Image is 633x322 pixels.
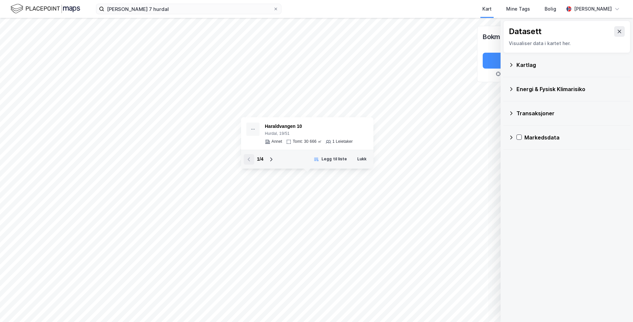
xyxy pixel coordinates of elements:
div: Markedsdata [524,134,625,141]
iframe: Chat Widget [600,290,633,322]
button: Nytt bokmerke [483,53,577,69]
div: Datasett [509,26,542,37]
div: Energi & Fysisk Klimarisiko [516,85,625,93]
div: 1 / 4 [257,155,263,163]
div: [PERSON_NAME] [574,5,612,13]
div: Transaksjoner [516,109,625,117]
div: Visualiser data i kartet her. [509,39,625,47]
div: Mine Tags [506,5,530,13]
div: 1 Leietaker [332,139,353,144]
div: Haraldvangen 10 [265,123,353,131]
button: Lukk [353,154,371,165]
div: Fra din nåværende kartvisning [483,71,577,77]
div: Tomt: 30 666 ㎡ [293,139,322,144]
input: Søk på adresse, matrikkel, gårdeiere, leietakere eller personer [104,4,273,14]
div: Kontrollprogram for chat [600,290,633,322]
div: Kart [482,5,492,13]
div: Hurdal, 19/51 [265,131,353,136]
button: Legg til liste [309,154,351,165]
div: Bokmerker [483,31,517,42]
div: Bolig [545,5,556,13]
img: logo.f888ab2527a4732fd821a326f86c7f29.svg [11,3,80,15]
div: Annet [271,139,282,144]
div: Kartlag [516,61,625,69]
